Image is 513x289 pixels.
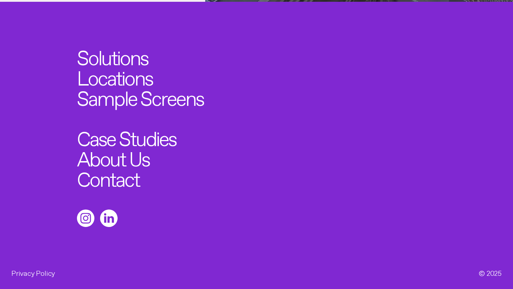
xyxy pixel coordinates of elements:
[77,66,152,86] a: Locations
[77,146,149,167] a: About Us
[77,126,176,146] a: Case Studies
[11,270,55,274] a: Privacy Policy
[479,267,502,278] div: © 2025
[77,45,148,66] a: Solutions
[77,86,203,106] a: Sample Screens
[77,167,139,187] a: Contact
